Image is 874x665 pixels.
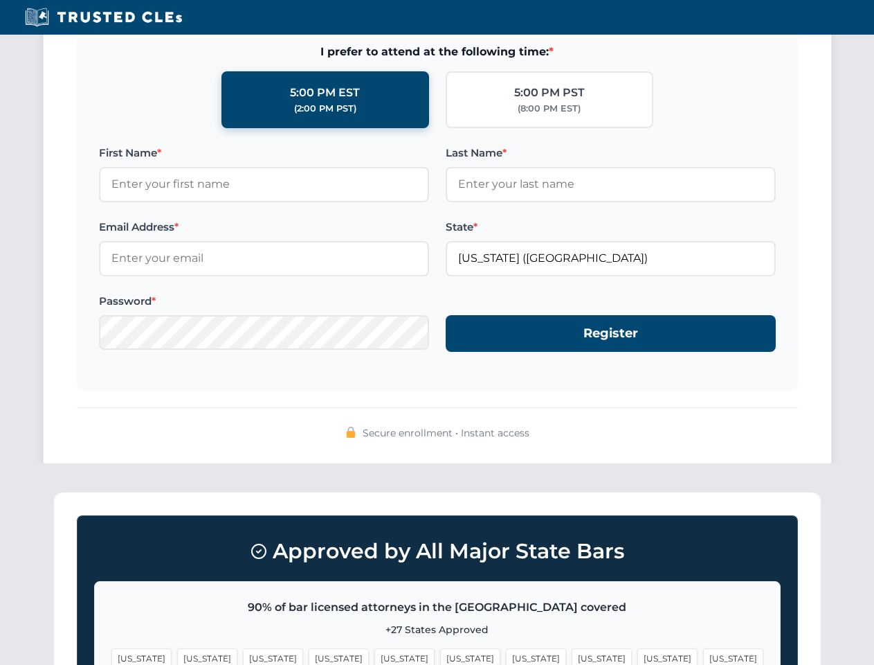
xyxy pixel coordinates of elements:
[446,219,776,236] label: State
[99,241,429,276] input: Enter your email
[99,167,429,202] input: Enter your first name
[446,167,776,202] input: Enter your last name
[21,7,186,28] img: Trusted CLEs
[518,102,581,116] div: (8:00 PM EST)
[99,219,429,236] label: Email Address
[94,533,781,570] h3: Approved by All Major State Bars
[446,145,776,161] label: Last Name
[345,427,356,438] img: 🔒
[290,84,360,102] div: 5:00 PM EST
[294,102,356,116] div: (2:00 PM PST)
[446,241,776,276] input: Florida (FL)
[363,425,529,441] span: Secure enrollment • Instant access
[446,315,776,352] button: Register
[111,622,763,637] p: +27 States Approved
[99,145,429,161] label: First Name
[99,293,429,310] label: Password
[111,598,763,617] p: 90% of bar licensed attorneys in the [GEOGRAPHIC_DATA] covered
[514,84,585,102] div: 5:00 PM PST
[99,43,776,61] span: I prefer to attend at the following time:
